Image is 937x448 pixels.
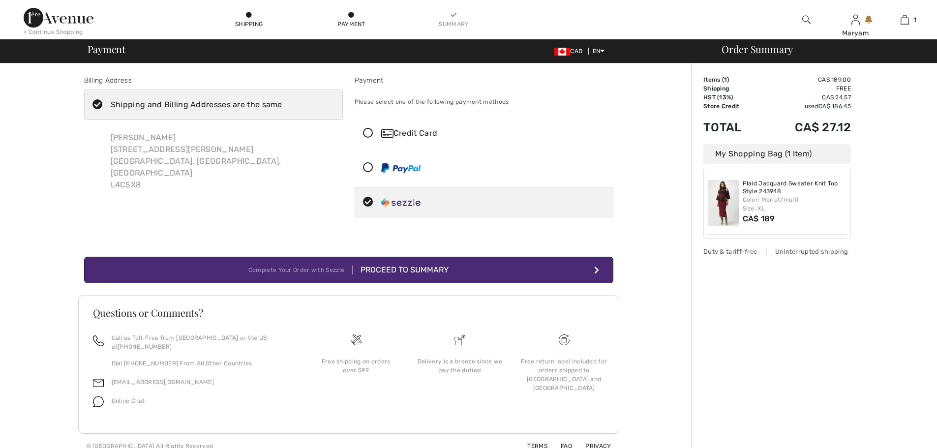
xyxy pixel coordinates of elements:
[355,75,613,86] div: Payment
[554,48,570,56] img: Canadian Dollar
[763,111,851,144] td: CA$ 27.12
[93,308,605,318] h3: Questions or Comments?
[24,8,93,28] img: 1ère Avenue
[743,214,775,223] span: CA$ 189
[703,102,763,111] td: Store Credit
[703,84,763,93] td: Shipping
[248,266,353,274] div: Complete Your Order with Sezzle
[901,14,909,26] img: My Bag
[234,20,264,29] div: Shipping
[851,15,860,24] a: Sign In
[93,378,104,388] img: email
[703,93,763,102] td: HST (13%)
[381,163,421,173] img: PayPal
[818,103,851,110] span: CA$ 186.45
[880,14,929,26] a: 1
[416,357,504,375] div: Delivery is a breeze since we pay the duties!
[743,180,847,195] a: Plaid Jacquard Sweater Knit Top Style 243948
[24,28,83,36] div: < Continue Shopping
[559,334,570,345] img: Free shipping on orders over $99
[84,257,613,283] button: Complete Your Order with Sezzle Proceed to Summary
[710,44,931,54] div: Order Summary
[112,359,292,368] p: Dial [PHONE_NUMBER] From All Other Countries
[802,14,811,26] img: search the website
[84,75,343,86] div: Billing Address
[353,264,449,276] div: Proceed to Summary
[831,28,879,38] div: Maryam
[763,93,851,102] td: CA$ 24.57
[703,75,763,84] td: Items ( )
[520,357,608,392] div: Free return label included for orders shipped to [GEOGRAPHIC_DATA] and [GEOGRAPHIC_DATA]
[381,127,606,139] div: Credit Card
[88,44,125,54] span: Payment
[103,124,343,199] div: [PERSON_NAME] [STREET_ADDRESS][PERSON_NAME] [GEOGRAPHIC_DATA], [GEOGRAPHIC_DATA], [GEOGRAPHIC_DAT...
[593,48,605,55] span: EN
[381,198,421,208] img: Sezzle
[336,20,366,29] div: Payment
[118,343,172,350] a: [PHONE_NUMBER]
[381,129,393,138] img: Credit Card
[111,99,282,111] div: Shipping and Billing Addresses are the same
[763,75,851,84] td: CA$ 189.00
[708,180,739,226] img: Plaid Jacquard Sweater Knit Top Style 243948
[355,90,613,114] div: Please select one of the following payment methods
[454,334,465,345] img: Delivery is a breeze since we pay the duties!
[351,334,362,345] img: Free shipping on orders over $99
[724,76,727,83] span: 1
[112,397,145,404] span: Online Chat
[554,48,586,55] span: CAD
[312,357,400,375] div: Free shipping on orders over $99
[112,333,292,351] p: Call us Toll-Free from [GEOGRAPHIC_DATA] or the US at
[93,396,104,407] img: chat
[703,144,851,164] div: My Shopping Bag (1 Item)
[93,335,104,346] img: call
[763,102,851,111] td: used
[851,14,860,26] img: My Info
[743,195,847,213] div: Color: Merlot/multi Size: XL
[703,111,763,144] td: Total
[112,379,214,386] a: [EMAIL_ADDRESS][DOMAIN_NAME]
[703,247,851,256] div: Duty & tariff-free | Uninterrupted shipping
[914,15,916,24] span: 1
[439,20,468,29] div: Summary
[763,84,851,93] td: Free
